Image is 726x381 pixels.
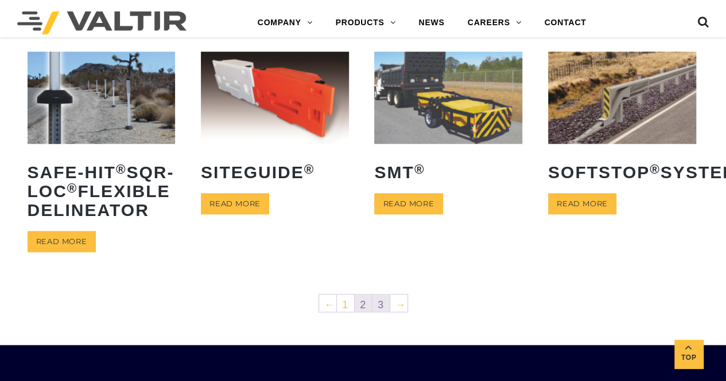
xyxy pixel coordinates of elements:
[28,154,176,228] h2: Safe-Hit SQR-LOC Flexible Delineator
[116,162,127,176] sup: ®
[414,162,425,176] sup: ®
[456,11,533,34] a: CAREERS
[28,293,699,316] nav: Product Pagination
[67,181,78,195] sup: ®
[17,11,187,34] img: Valtir
[304,162,315,176] sup: ®
[650,162,661,176] sup: ®
[390,294,407,312] a: →
[319,294,336,312] a: ←
[355,294,372,312] span: 2
[407,11,456,34] a: NEWS
[201,52,349,190] a: SiteGuide®
[337,294,354,312] a: 1
[374,193,442,214] a: Read more about “SMT®”
[28,52,176,228] a: Safe-Hit®SQR-LOC®Flexible Delineator
[533,11,597,34] a: CONTACT
[201,154,349,190] h2: SiteGuide
[201,193,269,214] a: Read more about “SiteGuide®”
[374,154,522,190] h2: SMT
[28,231,96,252] a: Read more about “Safe-Hit® SQR-LOC® Flexible Delineator”
[548,52,696,144] img: SoftStop System End Terminal
[246,11,324,34] a: COMPANY
[324,11,407,34] a: PRODUCTS
[372,294,390,312] a: 3
[374,52,522,190] a: SMT®
[674,340,703,368] a: Top
[548,52,696,190] a: SoftStop®System
[548,193,616,214] a: Read more about “SoftStop® System”
[674,351,703,364] span: Top
[548,154,696,190] h2: SoftStop System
